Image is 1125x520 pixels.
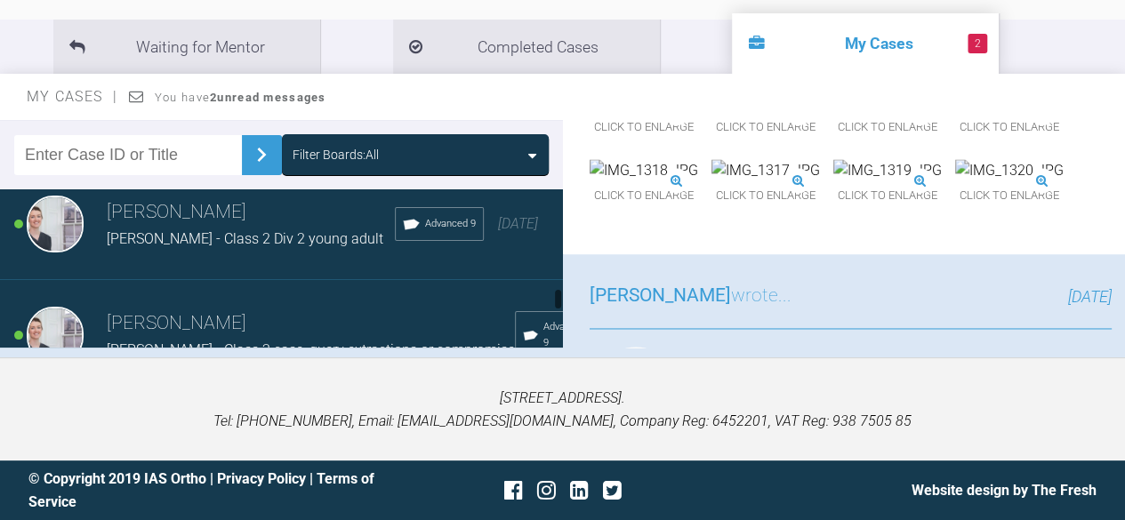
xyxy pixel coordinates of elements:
[590,347,682,439] img: laura burns
[217,470,306,487] a: Privacy Policy
[1068,287,1112,306] span: [DATE]
[711,159,820,182] img: IMG_1317.JPG
[543,319,588,351] span: Advanced 9
[28,387,1097,432] p: [STREET_ADDRESS]. Tel: [PHONE_NUMBER], Email: [EMAIL_ADDRESS][DOMAIN_NAME], Company Reg: 6452201,...
[247,140,276,169] img: chevronRight.28bd32b0.svg
[107,308,515,339] h3: [PERSON_NAME]
[590,114,698,141] span: Click to enlarge
[732,13,999,74] li: My Cases
[590,182,698,210] span: Click to enlarge
[968,34,987,53] span: 2
[912,482,1097,499] a: Website design by The Fresh
[53,20,320,74] li: Waiting for Mentor
[27,88,118,105] span: My Cases
[28,468,384,513] div: © Copyright 2019 IAS Ortho | |
[27,196,84,252] img: laura burns
[107,230,383,247] span: [PERSON_NAME] - Class 2 Div 2 young adult
[833,159,942,182] img: IMG_1319.JPG
[711,114,820,141] span: Click to enlarge
[833,182,942,210] span: Click to enlarge
[293,145,379,164] div: Filter Boards: All
[28,470,374,510] a: Terms of Service
[590,159,698,182] img: IMG_1318.JPG
[590,284,731,306] span: [PERSON_NAME]
[107,197,395,228] h3: [PERSON_NAME]
[210,91,325,104] strong: 2 unread messages
[711,182,820,210] span: Click to enlarge
[955,182,1064,210] span: Click to enlarge
[393,20,660,74] li: Completed Cases
[425,216,476,232] span: Advanced 9
[14,135,242,175] input: Enter Case ID or Title
[155,91,326,104] span: You have
[590,281,792,311] h3: wrote...
[498,215,538,232] span: [DATE]
[955,159,1064,182] img: IMG_1320.JPG
[27,307,84,364] img: laura burns
[955,114,1064,141] span: Click to enlarge
[728,347,1113,475] div: Hi [PERSON_NAME], This is Marina [DATE]. UPPER - still on 19*25 SS with full arch PC to close spa...
[833,114,942,141] span: Click to enlarge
